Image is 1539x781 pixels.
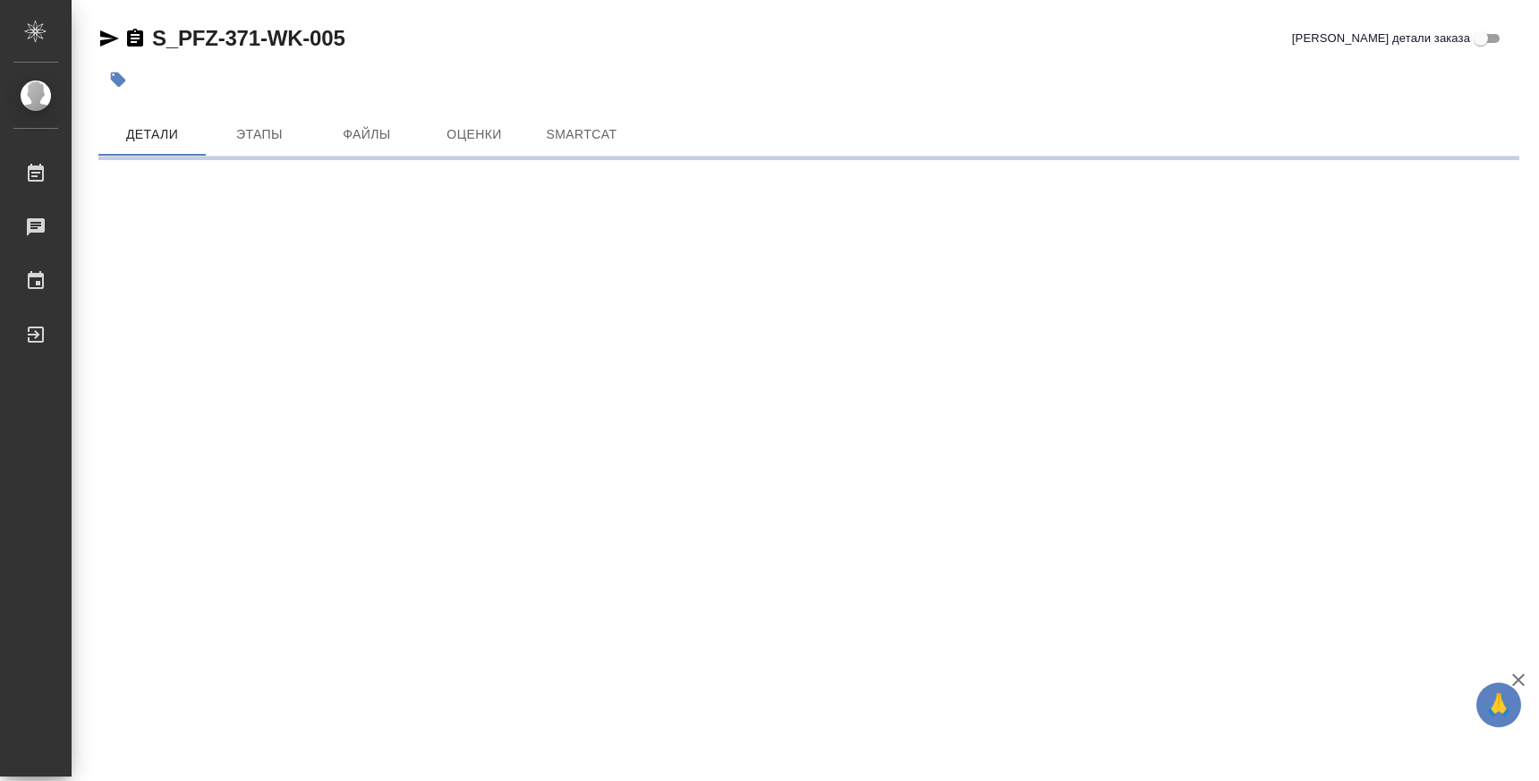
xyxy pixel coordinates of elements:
[124,28,146,49] button: Скопировать ссылку
[1292,30,1470,47] span: [PERSON_NAME] детали заказа
[539,123,625,146] span: SmartCat
[217,123,302,146] span: Этапы
[98,60,138,99] button: Добавить тэг
[324,123,410,146] span: Файлы
[431,123,517,146] span: Оценки
[152,26,345,50] a: S_PFZ-371-WK-005
[98,28,120,49] button: Скопировать ссылку для ЯМессенджера
[109,123,195,146] span: Детали
[1484,686,1514,724] span: 🙏
[1476,683,1521,727] button: 🙏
